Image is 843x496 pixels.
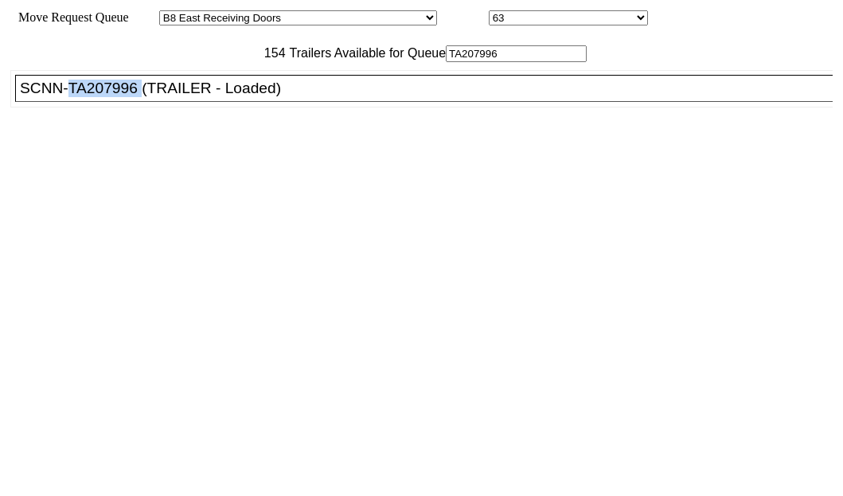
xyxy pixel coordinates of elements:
input: Filter Available Trailers [446,45,587,62]
span: Move Request Queue [10,10,129,24]
div: SCNN-TA207996 (TRAILER - Loaded) [20,80,842,97]
span: Location [440,10,486,24]
span: 154 [256,46,286,60]
span: Area [131,10,156,24]
span: Trailers Available for Queue [286,46,447,60]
